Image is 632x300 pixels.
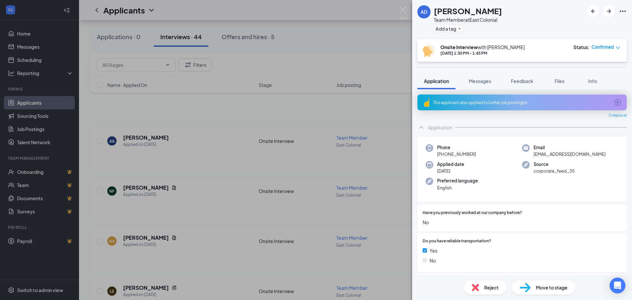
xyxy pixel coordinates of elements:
span: [EMAIL_ADDRESS][DOMAIN_NAME] [534,151,606,157]
span: No [423,219,621,226]
div: AD [421,9,427,15]
svg: Ellipses [619,7,627,15]
span: down [616,45,620,50]
div: Application [428,124,452,131]
button: ArrowRight [603,5,615,17]
span: Collapse all [609,113,627,118]
svg: ArrowCircle [614,98,621,106]
span: Do you have reliable transportation? [423,238,491,244]
span: English [437,184,478,191]
div: Open Intercom Messenger [610,278,625,293]
span: Feedback [511,78,533,84]
h1: [PERSON_NAME] [434,5,502,16]
span: Move to stage [536,284,567,291]
div: with [PERSON_NAME] [440,44,525,50]
span: Info [588,78,597,84]
span: Have you previously worked at our company before? [423,210,522,216]
div: This applicant also applied to 1 other job posting(s) [433,100,610,105]
span: Preferred language [437,177,478,184]
svg: ArrowLeftNew [589,7,597,15]
span: [DATE] [437,168,464,174]
div: [DATE] 1:30 PM - 1:45 PM [440,50,525,56]
span: Application [424,78,449,84]
svg: ChevronUp [417,123,425,131]
svg: ArrowRight [605,7,613,15]
button: PlusAdd a tag [434,25,463,32]
span: Applied date [437,161,464,168]
span: corporate_feed_35 [534,168,575,174]
b: Onsite Interview [440,44,478,50]
span: Files [555,78,565,84]
div: Status : [573,44,590,50]
button: ArrowLeftNew [587,5,599,17]
span: Reject [484,284,499,291]
svg: Plus [458,27,461,31]
span: Email [534,144,606,151]
span: Messages [469,78,491,84]
span: Phone [437,144,476,151]
span: No [430,257,436,264]
span: Confirmed [592,44,614,50]
span: [PHONE_NUMBER] [437,151,476,157]
span: Source [534,161,575,168]
span: Yes [430,247,437,254]
div: Team Member at East Colonial [434,16,502,23]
